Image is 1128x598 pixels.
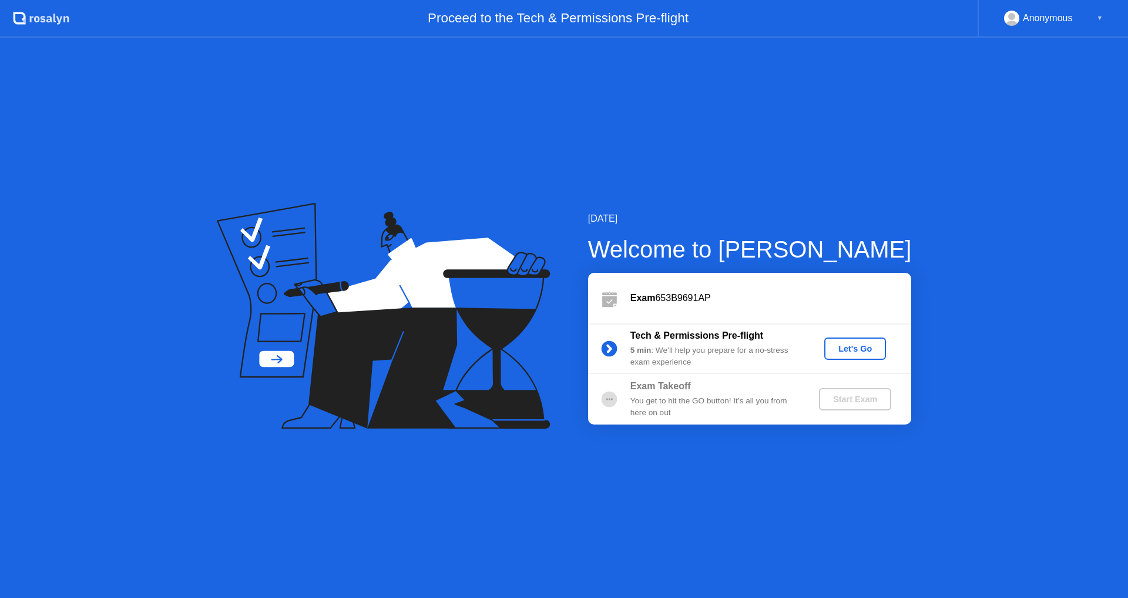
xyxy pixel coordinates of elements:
b: 5 min [630,346,652,355]
b: Exam [630,293,656,303]
div: [DATE] [588,212,912,226]
div: : We’ll help you prepare for a no-stress exam experience [630,345,800,369]
b: Tech & Permissions Pre-flight [630,330,763,340]
div: Start Exam [824,395,887,404]
button: Let's Go [824,338,886,360]
b: Exam Takeoff [630,381,691,391]
div: Anonymous [1023,11,1073,26]
div: Let's Go [829,344,881,353]
button: Start Exam [819,388,891,410]
div: 653B9691AP [630,291,911,305]
div: Welcome to [PERSON_NAME] [588,232,912,267]
div: ▼ [1097,11,1103,26]
div: You get to hit the GO button! It’s all you from here on out [630,395,800,419]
